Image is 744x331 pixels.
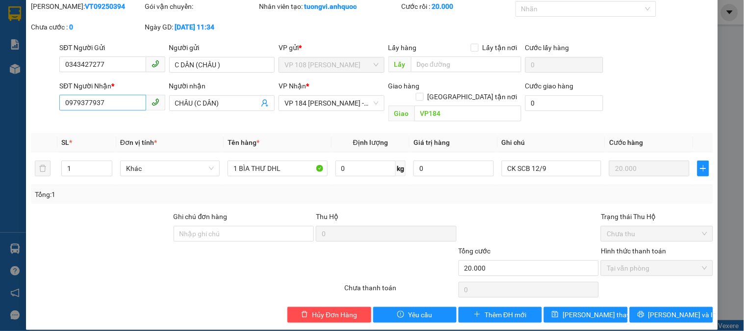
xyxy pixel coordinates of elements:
input: Ghi Chú [502,161,601,176]
span: plus [698,165,709,172]
span: plus [474,311,481,319]
div: Nhân viên tạo: [259,1,400,12]
span: user-add [261,99,269,107]
div: Trạng thái Thu Hộ [601,211,713,222]
span: VP 108 Lê Hồng Phong - Vũng Tàu [284,57,378,72]
span: VP 184 Nguyễn Văn Trỗi - HCM [284,96,378,110]
span: Lấy hàng [388,44,417,52]
th: Ghi chú [498,133,605,152]
label: Cước lấy hàng [525,44,569,52]
span: [PERSON_NAME] và In [648,309,717,320]
span: kg [396,161,406,176]
button: plusThêm ĐH mới [459,307,542,323]
span: Yêu cầu [408,309,432,320]
div: [PERSON_NAME]: [31,1,143,12]
span: [GEOGRAPHIC_DATA] tận nơi [424,91,521,102]
span: exclamation-circle [397,311,404,319]
input: Cước lấy hàng [525,57,604,73]
span: Tại văn phòng [607,261,707,276]
span: Thêm ĐH mới [485,309,526,320]
span: Chưa thu [607,226,707,241]
b: 20.000 [432,2,454,10]
b: tuongvi.anhquoc [304,2,357,10]
b: VT09250394 [85,2,125,10]
div: Gói vận chuyển: [145,1,257,12]
input: VD: Bàn, Ghế [228,161,327,176]
span: Lấy tận nơi [479,42,521,53]
div: Người gửi [169,42,275,53]
div: Chưa thanh toán [343,282,457,300]
b: 0 [69,23,73,31]
button: save[PERSON_NAME] thay đổi [544,307,627,323]
span: phone [152,60,159,68]
span: Đơn vị tính [120,138,157,146]
span: Giá trị hàng [413,138,450,146]
span: phone [152,98,159,106]
button: delete [35,161,51,176]
span: Thu Hộ [316,213,338,221]
label: Cước giao hàng [525,82,574,90]
div: Ngày GD: [145,22,257,32]
div: SĐT Người Gửi [59,42,165,53]
span: Tên hàng [228,138,259,146]
span: Hủy Đơn Hàng [312,309,357,320]
input: Cước giao hàng [525,95,604,111]
button: plus [697,161,709,176]
input: Ghi chú đơn hàng [174,226,314,242]
span: delete [301,311,308,319]
span: Giao [388,106,414,121]
div: Tổng: 1 [35,189,288,200]
span: VP Nhận [279,82,306,90]
button: deleteHủy Đơn Hàng [287,307,371,323]
div: Người nhận [169,81,275,91]
input: Dọc đường [411,56,521,72]
label: Ghi chú đơn hàng [174,213,228,221]
input: Dọc đường [414,106,521,121]
span: Khác [126,161,214,176]
span: printer [638,311,644,319]
div: SĐT Người Nhận [59,81,165,91]
div: Cước rồi : [402,1,513,12]
span: SL [61,138,69,146]
input: 0 [609,161,690,176]
button: exclamation-circleYêu cầu [373,307,457,323]
button: printer[PERSON_NAME] và In [630,307,713,323]
div: VP gửi [279,42,384,53]
span: Lấy [388,56,411,72]
span: Định lượng [353,138,388,146]
span: save [552,311,559,319]
span: Cước hàng [609,138,643,146]
span: Giao hàng [388,82,420,90]
label: Hình thức thanh toán [601,247,666,255]
span: Tổng cước [459,247,491,255]
b: [DATE] 11:34 [175,23,215,31]
div: Chưa cước : [31,22,143,32]
span: [PERSON_NAME] thay đổi [563,309,641,320]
